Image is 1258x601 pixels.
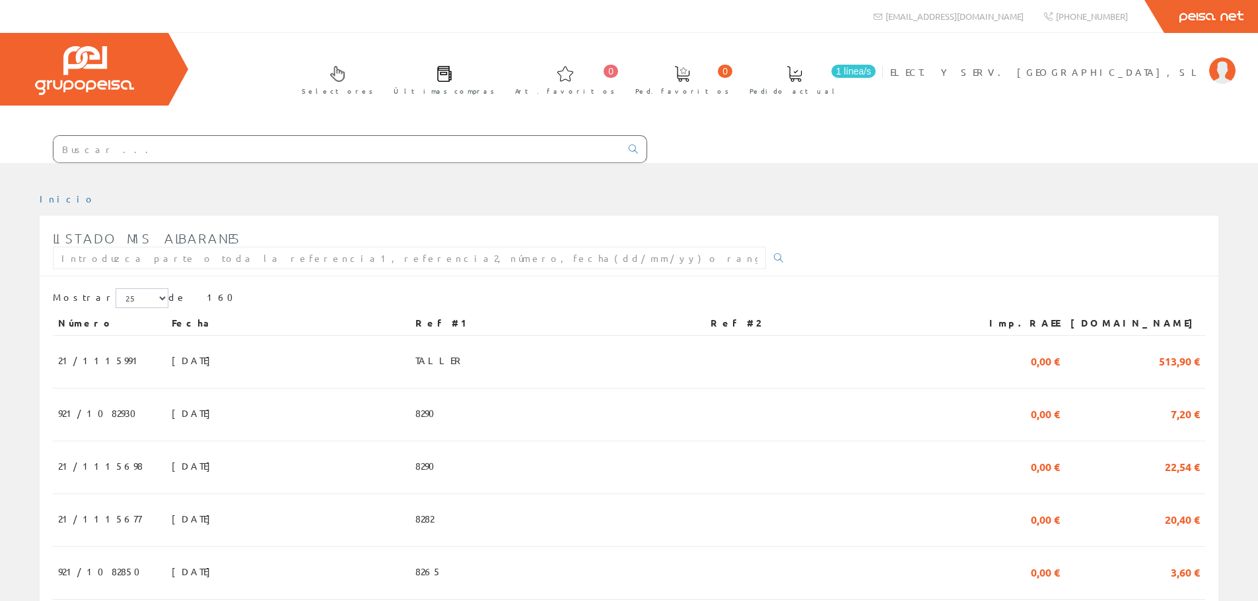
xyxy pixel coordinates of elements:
th: [DOMAIN_NAME] [1065,311,1205,335]
span: ELECT. Y SERV. [GEOGRAPHIC_DATA], SL [890,65,1203,79]
span: 1 línea/s [831,65,876,78]
span: Art. favoritos [515,84,615,98]
th: Número [53,311,166,335]
input: Buscar ... [53,136,621,162]
a: 1 línea/s Pedido actual [736,55,879,103]
span: [DATE] [172,560,217,583]
span: [DATE] [172,349,217,371]
span: 8290 [415,455,442,477]
span: 921/1082930 [58,402,144,424]
select: Mostrar [116,288,168,308]
span: 8282 [415,507,434,530]
span: Pedido actual [750,84,839,98]
span: 20,40 € [1165,507,1200,530]
span: TALLER [415,349,466,371]
label: Mostrar [53,288,168,308]
span: 0,00 € [1031,560,1060,583]
div: de 160 [53,288,1205,311]
span: 7,20 € [1171,402,1200,424]
span: 8290 [415,402,442,424]
a: ELECT. Y SERV. [GEOGRAPHIC_DATA], SL [890,55,1236,67]
th: Ref #2 [705,311,966,335]
span: 3,60 € [1171,560,1200,583]
span: 8265 [415,560,442,583]
th: Fecha [166,311,410,335]
span: Selectores [302,84,373,98]
span: 0 [718,65,732,78]
span: Listado mis albaranes [53,230,241,246]
span: 921/1082850 [58,560,148,583]
th: Ref #1 [410,311,705,335]
span: 0 [604,65,618,78]
span: Últimas compras [394,84,495,98]
a: Inicio [40,193,96,205]
span: 21/1115677 [58,507,141,530]
span: 21/1115698 [58,455,143,477]
img: Grupo Peisa [35,46,134,95]
span: 21/1115991 [58,349,143,371]
span: 0,00 € [1031,349,1060,371]
th: Imp.RAEE [966,311,1065,335]
span: 0,00 € [1031,507,1060,530]
span: [DATE] [172,507,217,530]
span: [DATE] [172,402,217,424]
a: Selectores [289,55,380,103]
span: 0,00 € [1031,455,1060,477]
a: Últimas compras [380,55,501,103]
span: [PHONE_NUMBER] [1056,11,1128,22]
span: 513,90 € [1159,349,1200,371]
span: 0,00 € [1031,402,1060,424]
span: Ped. favoritos [635,84,729,98]
input: Introduzca parte o toda la referencia1, referencia2, número, fecha(dd/mm/yy) o rango de fechas(dd... [53,247,766,269]
span: 22,54 € [1165,455,1200,477]
span: [EMAIL_ADDRESS][DOMAIN_NAME] [886,11,1024,22]
span: [DATE] [172,455,217,477]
